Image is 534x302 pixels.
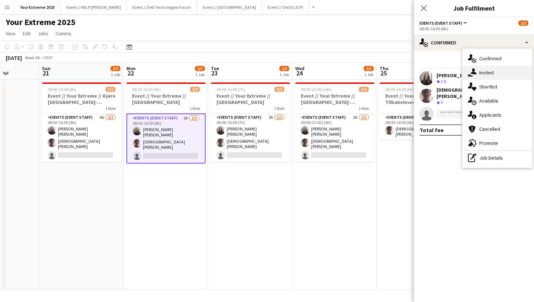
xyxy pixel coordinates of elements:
div: Job Details [462,151,532,165]
div: 1 Job [364,72,373,77]
span: Tue [211,65,219,72]
a: Jobs [35,29,51,38]
button: Events (Event Staff) [420,20,468,26]
span: 22 [125,69,136,77]
span: 1 Role [105,106,115,111]
span: 2/3 [279,66,289,71]
span: Sun [42,65,51,72]
span: 25 [379,69,388,77]
button: Event // HELP [PERSON_NAME] [61,0,127,14]
span: Jobs [38,30,48,37]
span: 2/3 [106,87,115,92]
span: 3 [441,99,443,105]
span: 2/3 [111,66,120,71]
span: Edit [23,30,31,37]
span: 2/3 [518,20,528,26]
span: 21 [41,69,51,77]
app-job-card: 08:00-16:00 (8h)2/3Event // Your Extreme // [GEOGRAPHIC_DATA]1 RoleEvents (Event Staff)2A2/308:00... [126,82,206,164]
div: [PERSON_NAME] [PERSON_NAME] [437,72,512,79]
div: Shortlist [462,80,532,94]
h3: Event // Your Extreme // [GEOGRAPHIC_DATA]-[GEOGRAPHIC_DATA] [295,93,374,105]
app-card-role: Events (Driver)1/108:00-14:00 (6h)[DEMOGRAPHIC_DATA][PERSON_NAME] [380,113,459,140]
span: 3.8 [441,79,446,84]
div: Confirmed [462,51,532,66]
span: 2/3 [364,66,374,71]
span: Wed [295,65,304,72]
app-card-role: Events (Event Staff)2A2/309:00-16:00 (7h)[PERSON_NAME] [PERSON_NAME][DEMOGRAPHIC_DATA][PERSON_NAME] [211,113,290,162]
button: Event // Dell Technologies Forum [127,0,197,14]
h1: Your Extreme 2025 [6,17,76,27]
div: Promote [462,136,532,150]
app-card-role: Events (Event Staff)2A2/308:00-16:00 (8h)[PERSON_NAME] [PERSON_NAME][DEMOGRAPHIC_DATA][PERSON_NAME] [126,113,206,164]
button: Event // [GEOGRAPHIC_DATA] [197,0,262,14]
div: Invited [462,66,532,80]
span: 24 [294,69,304,77]
span: View [6,30,16,37]
app-job-card: 08:00-16:00 (8h)2/3Event // Your Extreme // Kjøre [GEOGRAPHIC_DATA]-[GEOGRAPHIC_DATA]1 RoleEvents... [42,82,121,162]
div: Available [462,94,532,108]
a: Comms [53,29,74,38]
div: Applicants [462,108,532,122]
h3: Event // Your Extreme // Tilbakelevering [380,93,459,105]
div: 08:00-16:00 (8h) [420,26,528,31]
div: Confirmed [414,34,534,51]
span: 2/3 [190,87,200,92]
div: [DEMOGRAPHIC_DATA][PERSON_NAME] [437,87,517,99]
span: Thu [380,65,388,72]
span: 08:00-14:00 (6h) [385,87,414,92]
span: 2/3 [359,87,369,92]
div: 1 Job [111,72,120,77]
div: [DATE] [6,54,22,61]
span: 09:00-16:00 (7h) [216,87,245,92]
h3: Event // Your Extreme // [GEOGRAPHIC_DATA] [126,93,206,105]
span: 2/3 [274,87,284,92]
span: Week 38 [23,55,41,60]
app-job-card: 09:00-16:00 (7h)2/3Event // Your Extreme // [GEOGRAPHIC_DATA]1 RoleEvents (Event Staff)2A2/309:00... [211,82,290,162]
span: Mon [126,65,136,72]
app-card-role: Events (Event Staff)2A2/309:00-23:00 (14h)[PERSON_NAME] [PERSON_NAME][DEMOGRAPHIC_DATA][PERSON_NAME] [295,113,374,162]
div: CEST [44,55,53,60]
span: 08:00-16:00 (8h) [48,87,76,92]
span: 1 Role [358,106,369,111]
h3: Event // Your Extreme // [GEOGRAPHIC_DATA] [211,93,290,105]
h3: Event // Your Extreme // Kjøre [GEOGRAPHIC_DATA]-[GEOGRAPHIC_DATA] [42,93,121,105]
div: Cancelled [462,122,532,136]
app-job-card: 08:00-14:00 (6h)1/1Event // Your Extreme // Tilbakelevering1 RoleEvents (Driver)1/108:00-14:00 (6... [380,82,459,140]
span: Events (Event Staff) [420,20,462,26]
button: Event // Ole25 (JCP) [262,0,309,14]
div: 1 Job [280,72,289,77]
button: Your Extreme 2025 [14,0,61,14]
app-job-card: 09:00-23:00 (14h)2/3Event // Your Extreme // [GEOGRAPHIC_DATA]-[GEOGRAPHIC_DATA]1 RoleEvents (Eve... [295,82,374,162]
a: Edit [20,29,34,38]
span: 1 Role [190,106,200,111]
div: 1 Job [195,72,204,77]
span: Comms [55,30,71,37]
span: 08:00-16:00 (8h) [132,87,161,92]
span: 2/3 [195,66,205,71]
span: 1 Role [274,106,284,111]
a: View [3,29,18,38]
span: 09:00-23:00 (14h) [301,87,332,92]
span: 23 [210,69,219,77]
h3: Job Fulfilment [414,4,534,13]
div: Total fee [420,127,444,134]
app-card-role: Events (Event Staff)6A2/308:00-16:00 (8h)[PERSON_NAME] [PERSON_NAME][DEMOGRAPHIC_DATA][PERSON_NAME] [42,113,121,162]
